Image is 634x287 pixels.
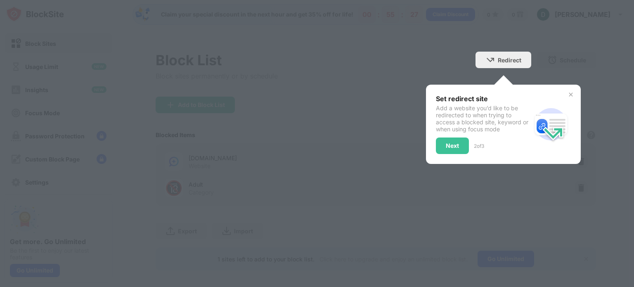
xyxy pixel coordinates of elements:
[436,104,531,133] div: Add a website you’d like to be redirected to when trying to access a blocked site, keyword or whe...
[446,142,459,149] div: Next
[531,104,571,144] img: redirect.svg
[498,57,521,64] div: Redirect
[436,95,531,103] div: Set redirect site
[568,91,574,98] img: x-button.svg
[474,143,484,149] div: 2 of 3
